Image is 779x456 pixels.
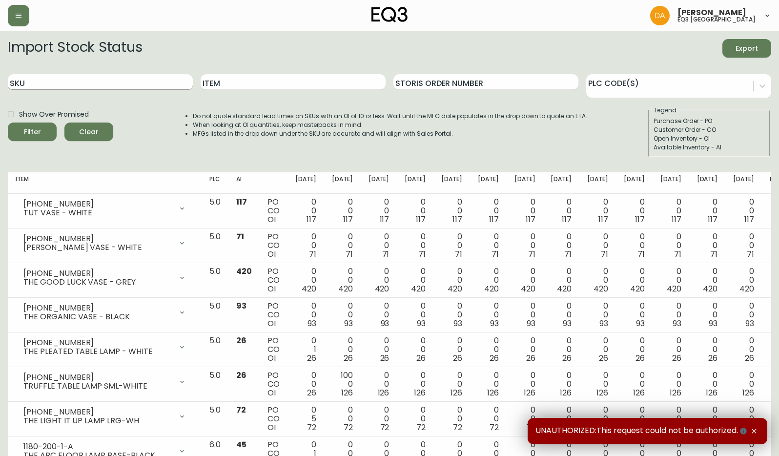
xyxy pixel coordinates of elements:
li: When looking at OI quantities, keep masterpacks in mind. [193,121,587,129]
div: [PHONE_NUMBER]THE GOOD LUCK VASE - GREY [16,267,194,289]
div: 0 0 [733,267,754,293]
div: 0 0 [295,267,316,293]
span: 420 [557,283,572,294]
th: PLC [202,172,228,194]
span: 93 [527,318,535,329]
span: 126 [633,387,645,398]
span: 93 [344,318,353,329]
div: 0 0 [369,336,389,363]
div: 0 0 [551,302,572,328]
div: 0 0 [733,406,754,432]
div: 0 0 [660,198,681,224]
div: 0 0 [624,336,645,363]
span: 126 [378,387,389,398]
button: Clear [64,123,113,141]
span: 26 [236,335,246,346]
span: 71 [674,249,681,260]
div: 0 0 [587,336,608,363]
div: [PHONE_NUMBER]TUT VASE - WHITE [16,198,194,219]
th: [DATE] [433,172,470,194]
span: 126 [524,387,535,398]
img: dd1a7e8db21a0ac8adbf82b84ca05374 [650,6,670,25]
span: 26 [672,352,681,364]
span: 420 [594,283,608,294]
span: 420 [630,283,645,294]
div: 0 1 [295,336,316,363]
div: 0 0 [478,406,499,432]
td: 5.0 [202,194,228,228]
div: 0 0 [405,267,426,293]
span: 71 [601,249,608,260]
div: 100 0 [332,371,353,397]
span: 420 [448,283,462,294]
div: 0 0 [369,406,389,432]
div: 0 0 [441,336,462,363]
div: 0 0 [478,198,499,224]
div: 0 0 [514,336,535,363]
span: 117 [744,214,754,225]
div: 0 0 [514,232,535,259]
td: 5.0 [202,228,228,263]
div: 0 0 [587,198,608,224]
div: 0 0 [660,406,681,432]
span: 420 [521,283,535,294]
span: Show Over Promised [19,109,89,120]
div: THE ORGANIC VASE - BLACK [23,312,172,321]
div: [PHONE_NUMBER]THE PLEATED TABLE LAMP - WHITE [16,336,194,358]
span: 71 [528,249,535,260]
div: 0 0 [660,371,681,397]
span: 420 [411,283,426,294]
div: 0 0 [295,302,316,328]
span: 93 [307,318,316,329]
td: 5.0 [202,332,228,367]
div: [PHONE_NUMBER]TRUFFLE TABLE LAMP SML-WHITE [16,371,194,393]
div: 0 0 [551,371,572,397]
div: 0 0 [514,267,535,293]
span: Export [730,42,763,55]
th: [DATE] [653,172,689,194]
div: 0 0 [369,267,389,293]
td: 5.0 [202,263,228,298]
div: 0 0 [697,302,718,328]
span: 26 [490,352,499,364]
span: 126 [487,387,499,398]
span: 26 [453,352,462,364]
span: 72 [236,404,246,415]
div: 0 0 [478,336,499,363]
th: [DATE] [470,172,507,194]
div: [PHONE_NUMBER][PERSON_NAME] VASE - WHITE [16,232,194,254]
div: Filter [24,126,41,138]
th: AI [228,172,260,194]
span: 117 [672,214,681,225]
div: 0 0 [697,406,718,432]
span: 420 [302,283,316,294]
div: 0 0 [697,336,718,363]
span: 126 [451,387,462,398]
span: Clear [72,126,105,138]
span: 126 [341,387,353,398]
div: PO CO [267,406,280,432]
div: 0 0 [441,267,462,293]
div: 0 0 [478,302,499,328]
div: 0 0 [551,232,572,259]
span: 126 [414,387,426,398]
div: 0 0 [624,406,645,432]
div: 0 0 [441,371,462,397]
span: 93 [745,318,754,329]
div: 0 0 [478,232,499,259]
span: 117 [343,214,353,225]
div: Purchase Order - PO [654,117,765,125]
th: [DATE] [324,172,361,194]
span: 117 [489,214,499,225]
span: 420 [703,283,717,294]
li: Do not quote standard lead times on SKUs with an OI of 10 or less. Wait until the MFG date popula... [193,112,587,121]
div: 0 0 [405,336,426,363]
span: 420 [484,283,499,294]
span: 93 [673,318,681,329]
th: [DATE] [689,172,726,194]
div: TRUFFLE TABLE LAMP SML-WHITE [23,382,172,391]
div: 0 0 [405,302,426,328]
div: 0 0 [369,371,389,397]
span: 117 [526,214,535,225]
div: 0 0 [332,336,353,363]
